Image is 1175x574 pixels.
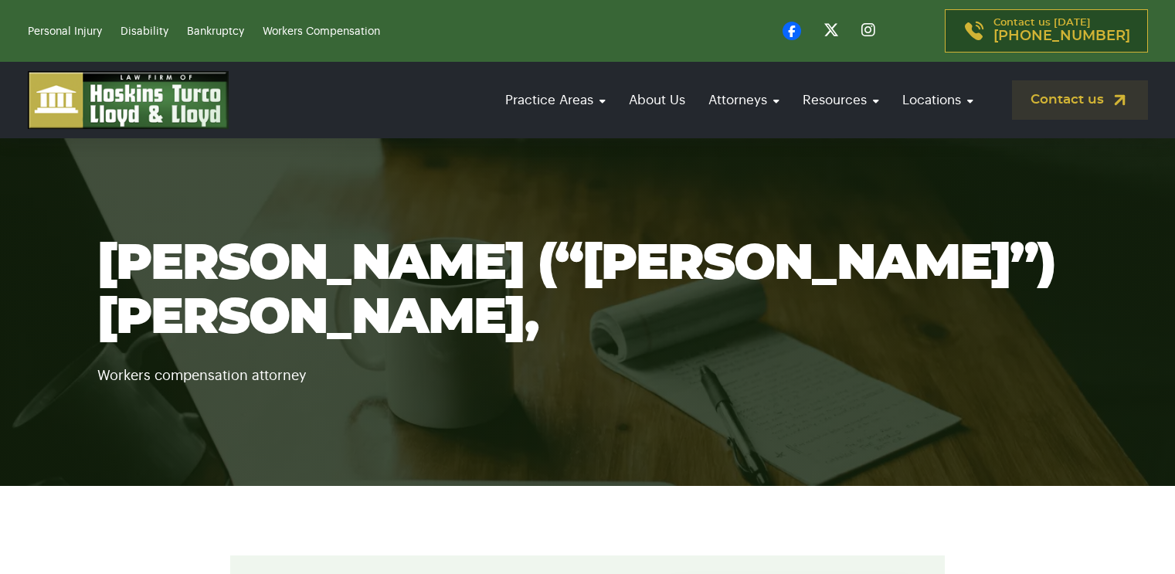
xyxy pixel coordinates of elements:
a: Workers Compensation [263,26,380,37]
img: logo [28,71,229,129]
a: Practice Areas [498,78,613,122]
a: About Us [621,78,693,122]
a: Disability [121,26,168,37]
p: Workers compensation attorney [97,345,1078,387]
a: Resources [795,78,887,122]
h1: [PERSON_NAME] (“[PERSON_NAME]”) [PERSON_NAME], [97,237,1078,345]
span: [PHONE_NUMBER] [993,29,1130,44]
a: Locations [895,78,981,122]
p: Contact us [DATE] [993,18,1130,44]
a: Contact us [DATE][PHONE_NUMBER] [945,9,1148,53]
a: Bankruptcy [187,26,244,37]
a: Contact us [1012,80,1148,120]
a: Personal Injury [28,26,102,37]
a: Attorneys [701,78,787,122]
